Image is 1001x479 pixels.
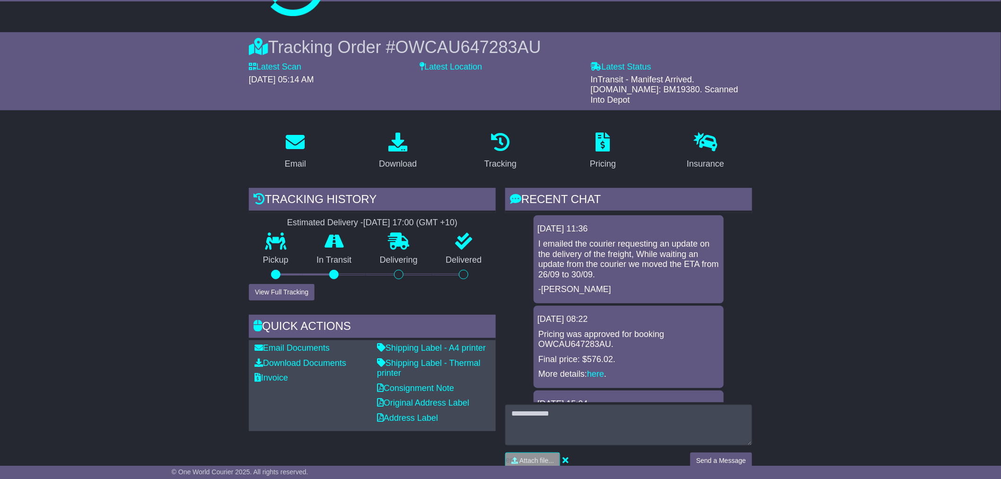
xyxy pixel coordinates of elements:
[484,158,517,170] div: Tracking
[478,129,523,174] a: Tracking
[373,129,423,174] a: Download
[538,329,719,350] p: Pricing was approved for booking OWCAU647283AU.
[587,369,604,379] a: here
[537,314,720,325] div: [DATE] 08:22
[584,129,622,174] a: Pricing
[363,218,457,228] div: [DATE] 17:00 (GMT +10)
[249,188,496,213] div: Tracking history
[537,399,720,409] div: [DATE] 15:04
[255,373,288,382] a: Invoice
[538,284,719,295] p: -[PERSON_NAME]
[687,158,724,170] div: Insurance
[249,218,496,228] div: Estimated Delivery -
[377,343,486,353] a: Shipping Label - A4 printer
[590,158,616,170] div: Pricing
[303,255,366,266] p: In Transit
[538,239,719,280] p: I emailed the courier requesting an update on the delivery of the freight, While waiting an updat...
[377,358,481,378] a: Shipping Label - Thermal printer
[379,158,417,170] div: Download
[690,452,752,469] button: Send a Message
[172,468,308,476] span: © One World Courier 2025. All rights reserved.
[377,398,469,408] a: Original Address Label
[249,284,315,301] button: View Full Tracking
[249,75,314,84] span: [DATE] 05:14 AM
[249,62,301,72] label: Latest Scan
[432,255,496,266] p: Delivered
[249,37,752,57] div: Tracking Order #
[377,383,454,393] a: Consignment Note
[285,158,306,170] div: Email
[591,75,738,105] span: InTransit - Manifest Arrived. [DOMAIN_NAME]: BM19380. Scanned Into Depot
[538,369,719,380] p: More details: .
[395,37,541,57] span: OWCAU647283AU
[377,413,438,423] a: Address Label
[249,315,496,340] div: Quick Actions
[591,62,651,72] label: Latest Status
[538,355,719,365] p: Final price: $576.02.
[537,224,720,234] div: [DATE] 11:36
[420,62,482,72] label: Latest Location
[249,255,303,266] p: Pickup
[279,129,312,174] a: Email
[366,255,432,266] p: Delivering
[681,129,730,174] a: Insurance
[255,343,330,353] a: Email Documents
[255,358,346,368] a: Download Documents
[505,188,752,213] div: RECENT CHAT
